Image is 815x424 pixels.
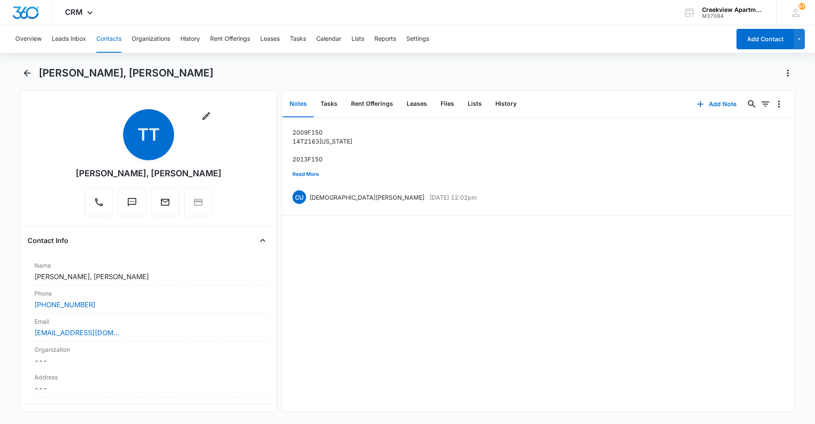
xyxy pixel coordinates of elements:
[406,25,429,53] button: Settings
[798,3,805,10] div: notifications count
[292,155,352,164] p: 2013 F150
[123,109,174,160] span: TT
[28,369,270,397] div: Address---
[400,91,434,117] button: Leases
[34,300,96,310] a: [PHONE_NUMBER]
[256,234,270,247] button: Close
[292,137,352,146] p: 14T2163 [US_STATE]
[434,91,461,117] button: Files
[34,317,263,326] label: Email
[76,167,222,180] div: [PERSON_NAME], [PERSON_NAME]
[430,193,477,202] p: [DATE] 12:02pm
[210,25,250,53] button: Rent Offerings
[85,188,113,216] button: Call
[283,91,314,117] button: Notes
[702,13,764,19] div: account id
[20,66,34,80] button: Back
[374,25,396,53] button: Reports
[798,3,805,10] span: 67
[292,166,319,182] button: Read More
[689,94,745,114] button: Add Note
[151,201,179,209] a: Email
[85,201,113,209] a: Call
[28,314,270,342] div: Email[EMAIL_ADDRESS][DOMAIN_NAME]
[118,201,146,209] a: Text
[351,25,364,53] button: Lists
[34,271,263,282] dd: [PERSON_NAME], [PERSON_NAME]
[39,67,214,79] h1: [PERSON_NAME], [PERSON_NAME]
[34,373,263,382] label: Address
[34,345,263,354] label: Organization
[344,91,400,117] button: Rent Offerings
[772,97,786,111] button: Overflow Menu
[34,356,263,366] dd: ---
[132,25,170,53] button: Organizations
[34,328,119,338] a: [EMAIL_ADDRESS][DOMAIN_NAME]
[180,25,200,53] button: History
[309,193,424,202] p: [DEMOGRAPHIC_DATA][PERSON_NAME]
[34,383,263,393] dd: ---
[65,8,83,17] span: CRM
[702,6,764,13] div: account name
[52,25,86,53] button: Leads Inbox
[292,164,352,172] p: No plates just yet
[292,128,352,137] p: 2009 F150
[151,188,179,216] button: Email
[736,29,794,49] button: Add Contact
[759,97,772,111] button: Filters
[314,91,344,117] button: Tasks
[745,97,759,111] button: Search...
[34,289,263,298] label: Phone
[316,25,341,53] button: Calendar
[28,285,270,314] div: Phone[PHONE_NUMBER]
[260,25,280,53] button: Leases
[781,66,795,80] button: Actions
[292,190,306,204] span: CU
[28,235,68,246] h4: Contact Info
[290,25,306,53] button: Tasks
[118,188,146,216] button: Text
[28,257,270,285] div: Name[PERSON_NAME], [PERSON_NAME]
[34,261,263,270] label: Name
[28,342,270,369] div: Organization---
[489,91,523,117] button: History
[461,91,489,117] button: Lists
[15,25,42,53] button: Overview
[96,25,121,53] button: Contacts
